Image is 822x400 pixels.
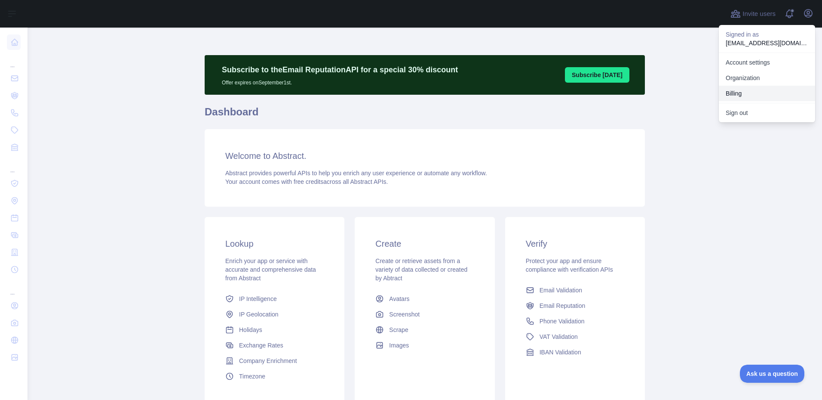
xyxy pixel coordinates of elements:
h3: Welcome to Abstract. [225,150,624,162]
h3: Lookup [225,238,324,250]
span: Email Reputation [540,301,586,310]
span: Scrape [389,326,408,334]
span: Create or retrieve assets from a variety of data collected or created by Abtract [375,257,467,282]
p: Offer expires on September 1st. [222,76,458,86]
span: Your account comes with across all Abstract APIs. [225,178,388,185]
span: Protect your app and ensure compliance with verification APIs [526,257,613,273]
span: Phone Validation [540,317,585,326]
a: Email Reputation [522,298,628,313]
a: Screenshot [372,307,477,322]
a: Email Validation [522,282,628,298]
button: Subscribe [DATE] [565,67,629,83]
button: Billing [719,86,815,101]
a: Timezone [222,369,327,384]
a: Account settings [719,55,815,70]
span: IP Geolocation [239,310,279,319]
iframe: Toggle Customer Support [740,365,805,383]
a: IP Intelligence [222,291,327,307]
span: Exchange Rates [239,341,283,350]
button: Invite users [729,7,777,21]
span: Email Validation [540,286,582,295]
a: Company Enrichment [222,353,327,369]
div: ... [7,52,21,69]
a: IP Geolocation [222,307,327,322]
div: ... [7,157,21,174]
span: Timezone [239,372,265,381]
a: Avatars [372,291,477,307]
a: Scrape [372,322,477,338]
p: Subscribe to the Email Reputation API for a special 30 % discount [222,64,458,76]
span: Invite users [742,9,776,19]
span: Images [389,341,409,350]
button: Sign out [719,105,815,121]
a: Exchange Rates [222,338,327,353]
span: free credits [294,178,323,185]
a: Organization [719,70,815,86]
h1: Dashboard [205,105,645,126]
h3: Verify [526,238,624,250]
a: IBAN Validation [522,344,628,360]
p: [EMAIL_ADDRESS][DOMAIN_NAME] [726,39,808,47]
span: Abstract provides powerful APIs to help you enrich any user experience or automate any workflow. [225,170,487,177]
span: Company Enrichment [239,357,297,365]
a: VAT Validation [522,329,628,344]
div: ... [7,279,21,296]
span: Enrich your app or service with accurate and comprehensive data from Abstract [225,257,316,282]
span: Avatars [389,295,409,303]
h3: Create [375,238,474,250]
span: VAT Validation [540,332,578,341]
p: Signed in as [726,30,808,39]
a: Phone Validation [522,313,628,329]
span: IBAN Validation [540,348,581,357]
span: IP Intelligence [239,295,277,303]
a: Images [372,338,477,353]
a: Holidays [222,322,327,338]
span: Holidays [239,326,262,334]
span: Screenshot [389,310,420,319]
